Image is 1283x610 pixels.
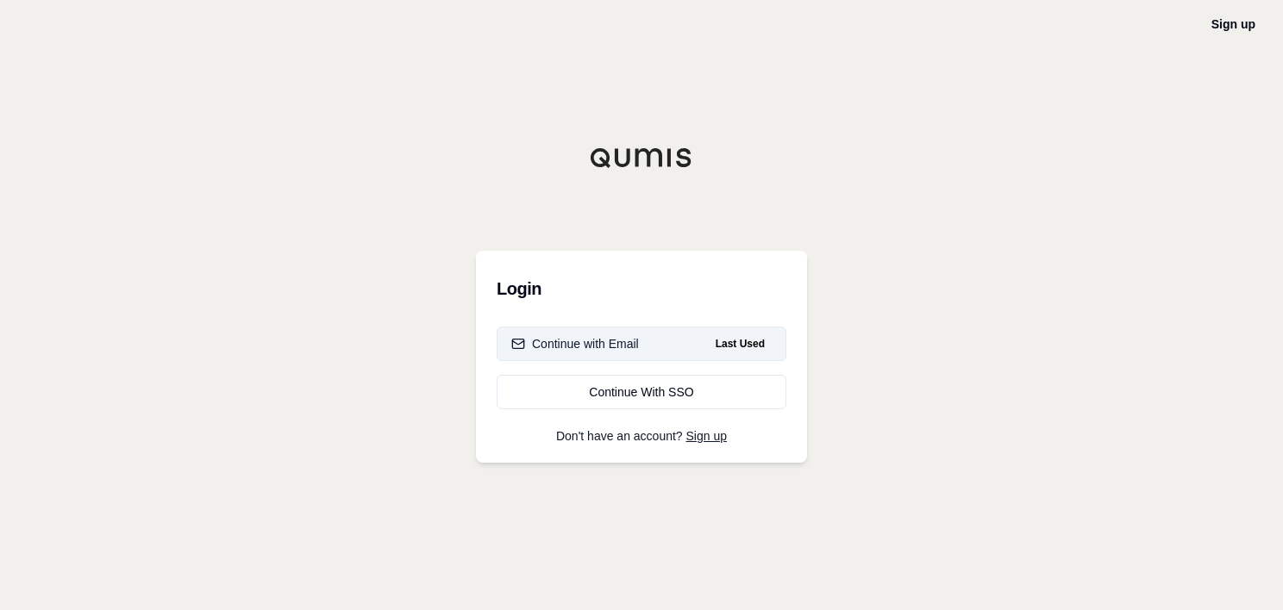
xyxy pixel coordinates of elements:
img: Qumis [590,147,693,168]
div: Continue with Email [511,335,639,352]
a: Sign up [686,429,727,443]
span: Last Used [709,333,772,354]
div: Continue With SSO [511,383,772,401]
a: Sign up [1211,17,1255,31]
a: Continue With SSO [497,375,786,409]
button: Continue with EmailLast Used [497,327,786,361]
p: Don't have an account? [497,430,786,442]
h3: Login [497,271,786,306]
